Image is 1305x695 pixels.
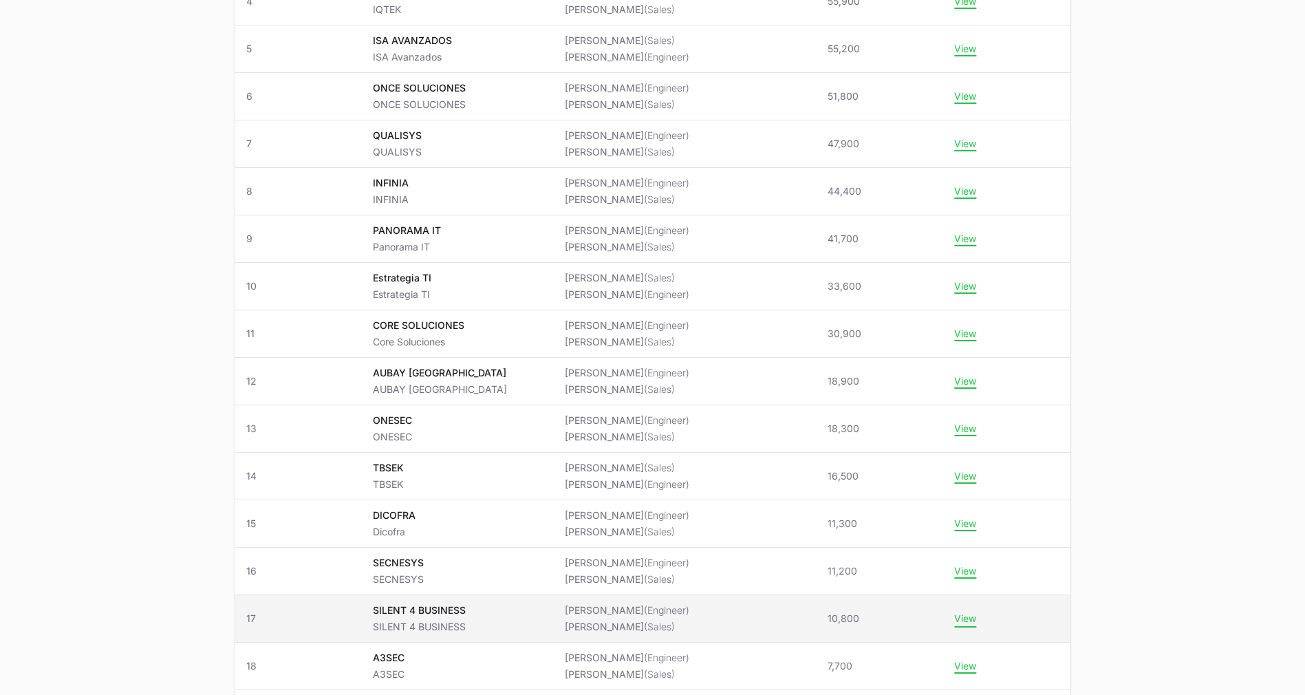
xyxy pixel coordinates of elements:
button: View [954,233,976,245]
p: QUALISYS [373,129,422,142]
span: 55,200 [828,42,860,56]
li: [PERSON_NAME] [565,651,689,665]
button: View [954,423,976,435]
p: ONESEC [373,414,412,427]
p: SILENT 4 BUSINESS [373,603,466,617]
span: (Engineer) [644,82,689,94]
p: SECNESYS [373,573,424,586]
li: [PERSON_NAME] [565,478,689,491]
p: Estrategia TI [373,271,431,285]
p: AUBAY [GEOGRAPHIC_DATA] [373,366,507,380]
button: View [954,470,976,482]
li: [PERSON_NAME] [565,34,689,47]
span: 16,500 [828,469,859,483]
span: 18,900 [828,374,859,388]
p: TBSEK [373,478,404,491]
p: DICOFRA [373,509,416,522]
p: SILENT 4 BUSINESS [373,620,466,634]
button: View [954,185,976,197]
li: [PERSON_NAME] [565,383,689,396]
button: View [954,517,976,530]
li: [PERSON_NAME] [565,271,689,285]
span: (Engineer) [644,177,689,189]
span: 30,900 [828,327,861,341]
span: (Engineer) [644,129,689,141]
li: [PERSON_NAME] [565,193,689,206]
span: (Engineer) [644,51,689,63]
p: CORE SOLUCIONES [373,319,464,332]
p: ONCE SOLUCIONES [373,98,466,111]
span: 10,800 [828,612,859,625]
span: 5 [246,42,351,56]
p: ONCE SOLUCIONES [373,81,466,95]
span: 47,900 [828,137,859,151]
span: (Sales) [644,462,675,473]
span: (Engineer) [644,288,689,300]
li: [PERSON_NAME] [565,573,689,586]
span: (Sales) [644,98,675,110]
p: IQTEK [373,3,402,17]
span: 18,300 [828,422,859,436]
span: (Engineer) [644,652,689,663]
li: [PERSON_NAME] [565,319,689,332]
p: ONESEC [373,430,412,444]
span: 51,800 [828,89,859,103]
button: View [954,43,976,55]
li: [PERSON_NAME] [565,81,689,95]
span: (Sales) [644,34,675,46]
span: 12 [246,374,351,388]
span: 15 [246,517,351,531]
span: (Engineer) [644,224,689,236]
li: [PERSON_NAME] [565,176,689,190]
span: 33,600 [828,279,861,293]
p: QUALISYS [373,145,422,159]
button: View [954,565,976,577]
span: (Sales) [644,146,675,158]
span: (Engineer) [644,478,689,490]
button: View [954,328,976,340]
button: View [954,660,976,672]
p: AUBAY [GEOGRAPHIC_DATA] [373,383,507,396]
li: [PERSON_NAME] [565,129,689,142]
span: (Engineer) [644,367,689,378]
p: INFINIA [373,193,409,206]
span: (Sales) [644,272,675,284]
li: [PERSON_NAME] [565,366,689,380]
button: View [954,280,976,292]
span: (Engineer) [644,509,689,521]
p: Panorama IT [373,240,441,254]
span: (Sales) [644,621,675,632]
span: (Sales) [644,3,675,15]
li: [PERSON_NAME] [565,3,689,17]
span: 9 [246,232,351,246]
span: 44,400 [828,184,861,198]
span: 13 [246,422,351,436]
span: 7,700 [828,659,852,673]
span: 14 [246,469,351,483]
span: (Sales) [644,573,675,585]
span: (Sales) [644,668,675,680]
p: ISA AVANZADOS [373,34,452,47]
span: 18 [246,659,351,673]
button: View [954,90,976,103]
li: [PERSON_NAME] [565,556,689,570]
span: 11,300 [828,517,857,531]
li: [PERSON_NAME] [565,224,689,237]
span: (Sales) [644,241,675,253]
p: TBSEK [373,461,404,475]
li: [PERSON_NAME] [565,667,689,681]
li: [PERSON_NAME] [565,288,689,301]
p: Core Soluciones [373,335,464,349]
span: (Sales) [644,383,675,395]
p: PANORAMA IT [373,224,441,237]
li: [PERSON_NAME] [565,335,689,349]
span: (Engineer) [644,414,689,426]
li: [PERSON_NAME] [565,50,689,64]
p: SECNESYS [373,556,424,570]
p: A3SEC [373,651,405,665]
li: [PERSON_NAME] [565,145,689,159]
li: [PERSON_NAME] [565,525,689,539]
span: 17 [246,612,351,625]
span: 16 [246,564,351,578]
span: (Engineer) [644,319,689,331]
